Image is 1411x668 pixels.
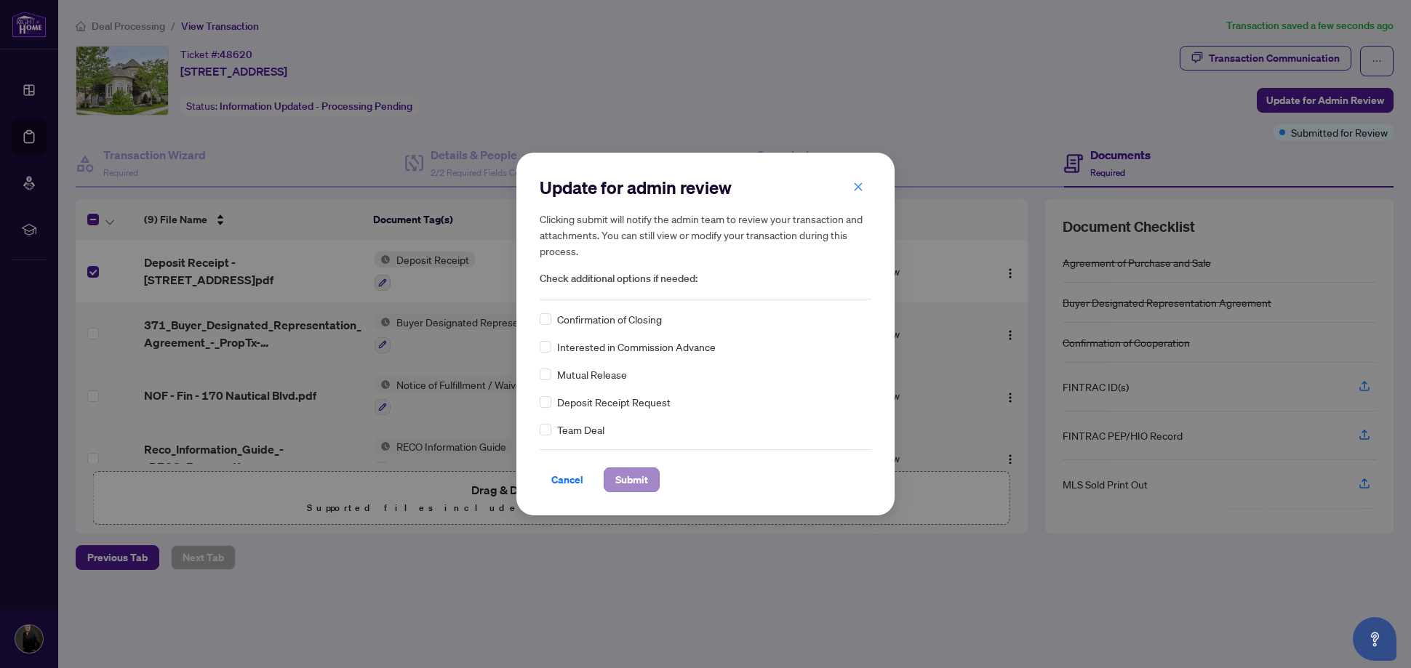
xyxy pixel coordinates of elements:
span: Deposit Receipt Request [557,394,671,410]
span: Cancel [551,468,583,491]
button: Submit [604,467,660,492]
h5: Clicking submit will notify the admin team to review your transaction and attachments. You can st... [540,211,871,259]
span: Confirmation of Closing [557,311,662,327]
span: Team Deal [557,422,604,438]
span: Submit [615,468,648,491]
span: Check additional options if needed: [540,270,871,287]
button: Cancel [540,467,595,492]
span: Interested in Commission Advance [557,339,716,355]
button: Open asap [1353,617,1396,661]
span: Mutual Release [557,366,627,382]
span: close [853,182,863,192]
h2: Update for admin review [540,176,871,199]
